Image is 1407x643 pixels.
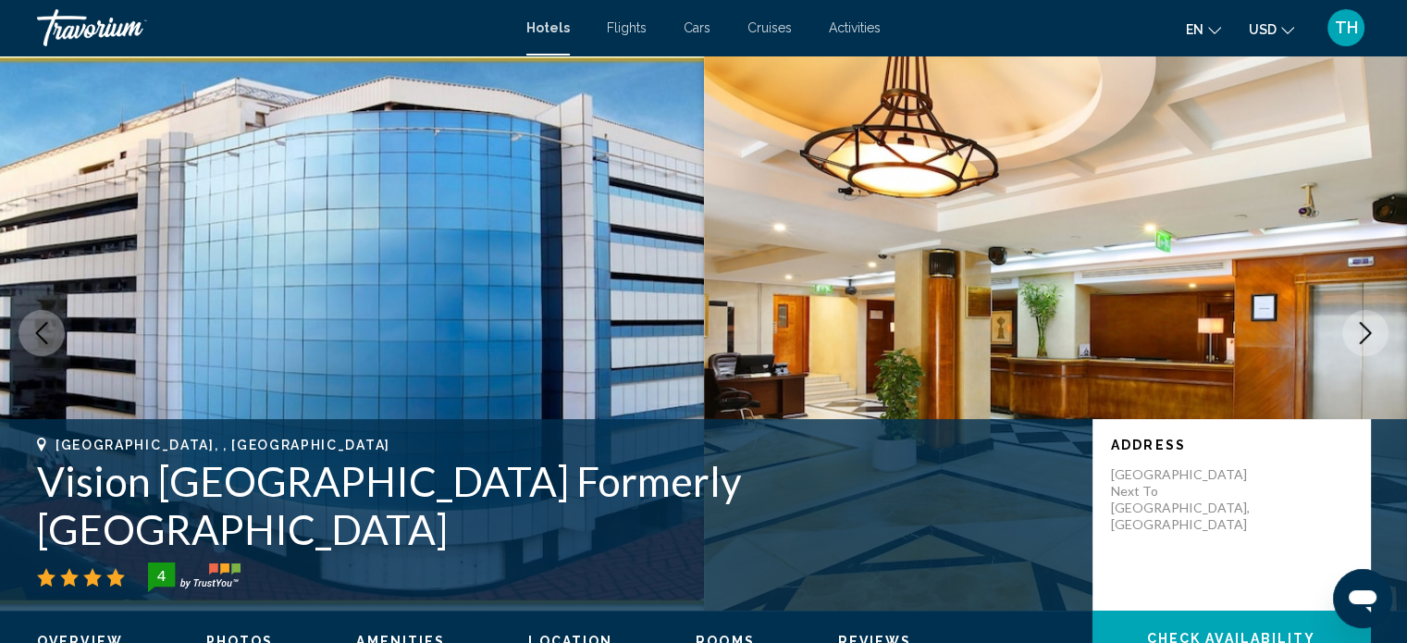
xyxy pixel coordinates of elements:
[829,20,881,35] a: Activities
[1322,8,1370,47] button: User Menu
[1342,310,1388,356] button: Next image
[148,563,241,592] img: trustyou-badge-hor.svg
[747,20,792,35] a: Cruises
[1333,569,1392,628] iframe: Button to launch messaging window
[37,457,1074,553] h1: Vision [GEOGRAPHIC_DATA] Formerly [GEOGRAPHIC_DATA]
[1186,22,1203,37] span: en
[56,438,390,452] span: [GEOGRAPHIC_DATA], , [GEOGRAPHIC_DATA]
[19,310,65,356] button: Previous image
[1111,466,1259,533] p: [GEOGRAPHIC_DATA] Next To [GEOGRAPHIC_DATA], [GEOGRAPHIC_DATA]
[526,20,570,35] a: Hotels
[1249,16,1294,43] button: Change currency
[607,20,647,35] a: Flights
[1335,19,1358,37] span: TH
[1186,16,1221,43] button: Change language
[1249,22,1277,37] span: USD
[684,20,710,35] a: Cars
[1111,438,1351,452] p: Address
[142,564,179,587] div: 4
[37,9,508,46] a: Travorium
